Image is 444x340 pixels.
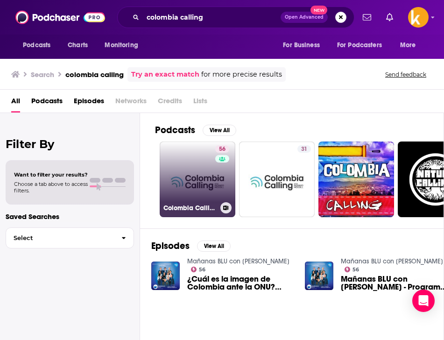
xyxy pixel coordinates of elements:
[301,145,307,154] span: 31
[23,39,50,52] span: Podcasts
[115,93,147,113] span: Networks
[297,145,311,153] a: 31
[408,7,429,28] span: Logged in as sshawan
[15,8,105,26] img: Podchaser - Follow, Share and Rate Podcasts
[151,262,180,290] img: ¿Cuál es la imagen de Colombia ante la ONU? Mañanas Blu, miércoles, 24 de septiembre de 2025
[352,268,359,272] span: 56
[158,93,182,113] span: Credits
[143,10,281,25] input: Search podcasts, credits, & more...
[285,15,324,20] span: Open Advanced
[68,39,88,52] span: Charts
[62,36,93,54] a: Charts
[283,39,320,52] span: For Business
[31,93,63,113] a: Podcasts
[345,267,359,272] a: 56
[281,12,328,23] button: Open AdvancedNew
[6,235,114,241] span: Select
[31,70,54,79] h3: Search
[14,171,88,178] span: Want to filter your results?
[337,39,382,52] span: For Podcasters
[151,240,231,252] a: EpisodesView All
[400,39,416,52] span: More
[187,257,289,265] a: Mañanas BLU con Néstor Morales
[151,240,190,252] h2: Episodes
[408,7,429,28] img: User Profile
[193,93,207,113] span: Lists
[117,7,354,28] div: Search podcasts, credits, & more...
[6,227,134,248] button: Select
[197,241,231,252] button: View All
[11,93,20,113] a: All
[155,124,195,136] h2: Podcasts
[160,142,235,217] a: 56Colombia Calling - The English Voice in [GEOGRAPHIC_DATA]
[163,204,217,212] h3: Colombia Calling - The English Voice in [GEOGRAPHIC_DATA]
[219,145,226,154] span: 56
[305,262,333,290] img: Mañanas BLU con Néstor Morales - Programa completo 08 de septiembre (SP)
[6,212,134,221] p: Saved Searches
[201,69,282,80] span: for more precise results
[14,181,88,194] span: Choose a tab above to access filters.
[215,145,229,153] a: 56
[16,36,63,54] button: open menu
[65,70,124,79] h3: colombia calling
[394,36,428,54] button: open menu
[382,71,429,78] button: Send feedback
[382,9,397,25] a: Show notifications dropdown
[359,9,375,25] a: Show notifications dropdown
[187,275,294,291] a: ¿Cuál es la imagen de Colombia ante la ONU? Mañanas Blu, miércoles, 24 de septiembre de 2025
[105,39,138,52] span: Monitoring
[131,69,199,80] a: Try an exact match
[203,125,236,136] button: View All
[155,124,236,136] a: PodcastsView All
[191,267,206,272] a: 56
[408,7,429,28] button: Show profile menu
[6,137,134,151] h2: Filter By
[310,6,327,14] span: New
[239,142,315,217] a: 31
[199,268,205,272] span: 56
[74,93,104,113] a: Episodes
[98,36,150,54] button: open menu
[276,36,331,54] button: open menu
[412,290,435,312] div: Open Intercom Messenger
[341,257,443,265] a: Mañanas BLU con Néstor Morales
[331,36,395,54] button: open menu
